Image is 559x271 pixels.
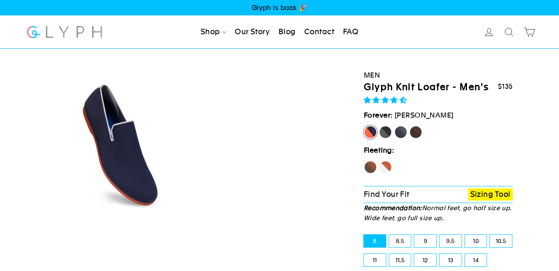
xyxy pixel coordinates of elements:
ul: Primary [197,23,362,41]
label: 12 [414,254,436,266]
label: 11.5 [389,254,411,266]
p: Normal feet, go half size up. Wide feet, go full size up. [364,203,513,223]
label: Mustang [409,125,422,139]
label: 10 [465,235,487,247]
label: 9.5 [440,235,462,247]
a: Contact [301,23,338,41]
label: 14 [465,254,487,266]
label: 11 [364,254,386,266]
strong: Recommendation: [364,204,422,211]
span: Find Your Fit [364,190,410,198]
a: Sizing Tool [468,188,513,201]
label: 8 [364,235,386,247]
span: 4.73 stars [364,96,409,104]
label: Panther [379,125,392,139]
h1: Glyph Knit Loafer - Men's [364,81,489,93]
strong: Fleeting: [364,146,394,154]
span: $135 [498,83,513,90]
label: 9 [414,235,436,247]
a: FAQ [340,23,362,41]
strong: Forever: [364,111,393,119]
label: 10.5 [490,235,512,247]
a: Our Story [231,23,273,41]
a: Shop [197,23,230,41]
img: Glyph [26,21,104,43]
span: [PERSON_NAME] [395,111,454,119]
img: Angle_6_0_3x_b7f751b4-e3dc-4a3c-b0c7-0aca56be0efa_800x.jpg [50,73,192,216]
a: Blog [275,23,299,41]
label: 8.5 [389,235,411,247]
label: Rhino [394,125,407,139]
label: Fox [379,161,392,174]
label: Hawk [364,161,377,174]
label: [PERSON_NAME] [364,125,377,139]
label: 13 [440,254,462,266]
div: Men [364,70,513,81]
